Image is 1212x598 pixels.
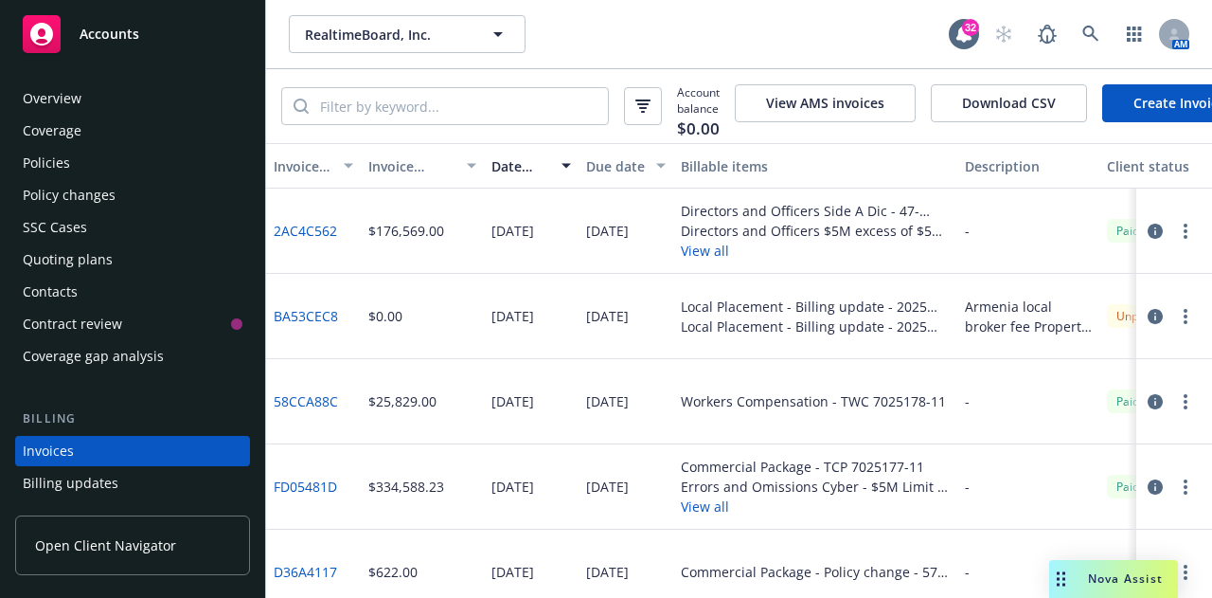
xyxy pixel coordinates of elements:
button: Invoice ID [266,143,361,189]
div: [DATE] [491,306,534,326]
div: 32 [962,19,979,36]
div: [DATE] [586,306,629,326]
div: [DATE] [586,221,629,241]
div: Drag to move [1049,560,1073,598]
div: Commercial Package - Policy change - 57 UUN BB8217 [681,562,950,582]
div: Invoice amount [368,156,455,176]
a: Policy changes [15,180,250,210]
div: Coverage gap analysis [23,341,164,371]
span: Accounts [80,27,139,42]
a: Start snowing [985,15,1023,53]
div: Local Placement - Billing update - 2025 [GEOGRAPHIC_DATA] GL/[GEOGRAPHIC_DATA] [681,317,950,336]
a: 2AC4C562 [274,221,337,241]
div: Local Placement - Billing update - 2025 [GEOGRAPHIC_DATA] Property [681,297,950,317]
a: Policies [15,148,250,178]
div: Paid [1107,475,1149,498]
a: Contract review [15,309,250,339]
div: Paid [1107,219,1149,243]
div: Directors and Officers Side A Dic - 47-EMC-336470-02 [681,201,950,221]
div: [DATE] [491,391,534,411]
button: View AMS invoices [735,84,916,122]
span: Nova Assist [1088,571,1163,587]
div: [DATE] [491,477,534,497]
div: [DATE] [491,221,534,241]
a: BA53CEC8 [274,306,338,326]
div: Errors and Omissions Cyber - $5M Limit - 768772071 [681,477,950,497]
a: Overview [15,83,250,114]
span: $0.00 [677,117,720,141]
div: Quoting plans [23,245,113,275]
a: Switch app [1115,15,1153,53]
div: $176,569.00 [368,221,444,241]
button: Download CSV [931,84,1087,122]
span: RealtimeBoard, Inc. [305,25,469,45]
div: $25,829.00 [368,391,437,411]
input: Filter by keyword... [309,88,608,124]
div: - [965,391,970,411]
a: Billing updates [15,468,250,498]
button: Invoice amount [361,143,484,189]
button: View all [681,241,950,261]
div: Policies [23,148,70,178]
a: Report a Bug [1028,15,1066,53]
a: FD05481D [274,477,337,497]
a: Search [1072,15,1110,53]
span: Account balance [677,84,720,128]
div: [DATE] [586,562,629,582]
div: Contract review [23,309,122,339]
div: SSC Cases [23,212,87,243]
button: Nova Assist [1049,560,1178,598]
div: [DATE] [491,562,534,582]
a: Invoices [15,436,250,466]
div: Invoice ID [274,156,332,176]
div: Unpaid [1107,304,1164,328]
div: Date issued [491,156,550,176]
div: Armenia local broker fee Property & GL/EL [965,297,1092,336]
div: Contacts [23,277,78,307]
a: SSC Cases [15,212,250,243]
button: Date issued [484,143,579,189]
a: Quoting plans [15,245,250,275]
span: Open Client Navigator [35,535,176,555]
div: Billing updates [23,468,118,498]
button: Billable items [673,143,957,189]
div: Commercial Package - TCP 7025177-11 [681,457,950,477]
a: Coverage gap analysis [15,341,250,371]
div: [DATE] [586,477,629,497]
a: Coverage [15,116,250,146]
a: Accounts [15,8,250,61]
a: Contacts [15,277,250,307]
div: Paid [1107,390,1149,413]
a: D36A4117 [274,562,337,582]
div: Coverage [23,116,81,146]
div: Policy changes [23,180,116,210]
button: Due date [579,143,673,189]
div: - [965,477,970,497]
div: - [965,562,970,582]
button: Description [957,143,1099,189]
div: Directors and Officers $5M excess of $5M - MPL 4165703 - 00 [681,221,950,241]
div: Billing [15,409,250,428]
div: $622.00 [368,562,418,582]
button: RealtimeBoard, Inc. [289,15,526,53]
svg: Search [294,99,309,114]
div: $334,588.23 [368,477,444,497]
div: Invoices [23,436,74,466]
a: 58CCA88C [274,391,338,411]
div: Description [965,156,1092,176]
div: Billable items [681,156,950,176]
div: [DATE] [586,391,629,411]
div: Due date [586,156,645,176]
div: $0.00 [368,306,402,326]
div: - [965,221,970,241]
div: Workers Compensation - TWC 7025178-11 [681,391,946,411]
div: Overview [23,83,81,114]
button: View all [681,497,950,516]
